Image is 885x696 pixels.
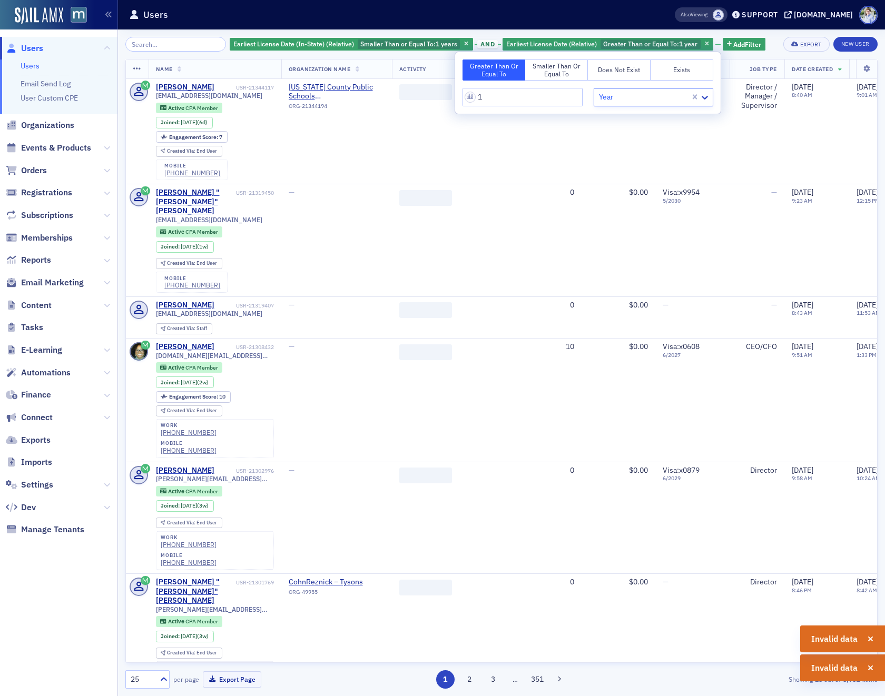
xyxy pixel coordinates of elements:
[289,465,294,475] span: —
[21,344,62,356] span: E-Learning
[6,277,84,289] a: Email Marketing
[161,633,181,640] span: Joined :
[181,379,209,386] div: (2w)
[181,502,197,509] span: [DATE]
[6,344,62,356] a: E-Learning
[663,342,700,351] span: Visa : x0608
[792,577,813,586] span: [DATE]
[160,228,218,235] a: Active CPA Member
[156,616,223,627] div: Active: Active: CPA Member
[399,468,452,483] span: ‌
[857,342,878,351] span: [DATE]
[681,11,707,18] span: Viewing
[167,519,196,526] span: Created Via :
[185,364,218,371] span: CPA Member
[857,300,878,310] span: [DATE]
[663,197,722,204] span: 5 / 2030
[161,243,181,250] span: Joined :
[663,187,700,197] span: Visa : x9954
[792,351,812,359] time: 9:51 AM
[21,277,84,289] span: Email Marketing
[289,65,351,73] span: Organization Name
[857,474,880,482] time: 10:24 AM
[168,104,185,112] span: Active
[811,662,858,674] span: Invalid data
[167,407,196,414] span: Created Via :
[164,281,220,289] a: [PHONE_NUMBER]
[156,475,274,483] span: [PERSON_NAME][EMAIL_ADDRESS][PERSON_NAME][DOMAIN_NAME]
[168,488,185,495] span: Active
[6,187,72,198] a: Registrations
[156,258,222,269] div: Created Via: End User
[161,534,217,541] div: work
[436,39,457,48] span: 1 years
[21,232,73,244] span: Memberships
[164,169,220,177] a: [PHONE_NUMBER]
[857,351,877,359] time: 1:33 PM
[663,465,700,475] span: Visa : x0879
[167,261,217,266] div: End User
[771,187,777,197] span: —
[161,559,217,566] a: [PHONE_NUMBER]
[737,83,777,111] div: Director / Manager / Supervisor
[131,674,154,685] div: 25
[167,408,217,414] div: End User
[399,302,452,318] span: ‌
[792,197,812,204] time: 9:23 AM
[463,59,525,81] button: Greater Than or Equal To
[792,465,813,475] span: [DATE]
[634,674,878,684] div: Showing out of items
[6,456,52,468] a: Imports
[6,322,43,333] a: Tasks
[156,188,234,216] a: [PERSON_NAME] "[PERSON_NAME]" [PERSON_NAME]
[161,119,181,126] span: Joined :
[681,11,691,18] div: Also
[477,40,498,48] span: and
[156,310,262,317] span: [EMAIL_ADDRESS][DOMAIN_NAME]
[857,187,878,197] span: [DATE]
[289,578,385,587] a: CohnReznick – Tysons
[833,37,878,52] a: New User
[156,376,214,388] div: Joined: 2025-09-16 00:00:00
[289,342,294,351] span: —
[161,446,217,454] div: [PHONE_NUMBER]
[857,309,880,316] time: 11:53 AM
[156,131,228,143] div: Engagement Score: 7
[156,301,214,310] a: [PERSON_NAME]
[181,502,209,509] div: (3w)
[6,120,74,131] a: Organizations
[203,671,261,688] button: Export Page
[125,37,226,52] input: Search…
[156,648,222,659] div: Created Via: End User
[156,216,262,224] span: [EMAIL_ADDRESS][DOMAIN_NAME]
[6,502,36,513] a: Dev
[156,500,214,512] div: Joined: 2025-09-11 00:00:00
[167,260,196,266] span: Created Via :
[21,367,71,379] span: Automations
[169,394,225,400] div: 10
[156,342,214,352] div: [PERSON_NAME]
[167,325,196,332] span: Created Via :
[21,434,51,446] span: Exports
[603,39,679,48] span: Greater Than or Equal To :
[399,190,452,206] span: ‌
[156,486,223,496] div: Active: Active: CPA Member
[750,65,777,73] span: Job Type
[156,146,222,157] div: Created Via: End User
[185,488,218,495] span: CPA Member
[629,465,648,475] span: $0.00
[160,488,218,494] a: Active CPA Member
[216,302,274,309] div: USR-21319407
[161,541,217,549] div: [PHONE_NUMBER]
[233,39,354,48] span: Earliest License Date (In-State) (Relative)
[800,42,822,47] div: Export
[156,631,214,642] div: Joined: 2025-09-10 00:00:00
[169,133,219,141] span: Engagement Score :
[167,326,207,332] div: Staff
[289,103,385,113] div: ORG-21344194
[161,429,217,436] a: [PHONE_NUMBER]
